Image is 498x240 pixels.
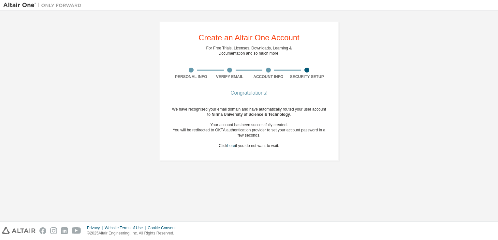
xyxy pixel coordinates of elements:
img: Altair One [3,2,85,8]
div: Verify Email [211,74,249,79]
div: Website Terms of Use [105,225,148,231]
img: facebook.svg [39,227,46,234]
div: Privacy [87,225,105,231]
span: Nirma University of Science & Technology . [212,112,291,117]
div: Account Info [249,74,288,79]
img: altair_logo.svg [2,227,36,234]
div: You will be redirected to OKTA authentication provider to set your account password in a few seco... [172,127,326,138]
img: youtube.svg [72,227,81,234]
div: Your account has been successfully created. [172,122,326,127]
div: Security Setup [288,74,327,79]
div: Create an Altair One Account [198,34,300,42]
img: linkedin.svg [61,227,68,234]
div: Congratulations! [172,91,326,95]
div: Cookie Consent [148,225,179,231]
div: We have recognised your email domain and have automatically routed your user account to Click if ... [172,107,326,148]
div: Personal Info [172,74,211,79]
img: instagram.svg [50,227,57,234]
div: For Free Trials, Licenses, Downloads, Learning & Documentation and so much more. [206,46,292,56]
p: © 2025 Altair Engineering, Inc. All Rights Reserved. [87,231,180,236]
a: here [227,143,235,148]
